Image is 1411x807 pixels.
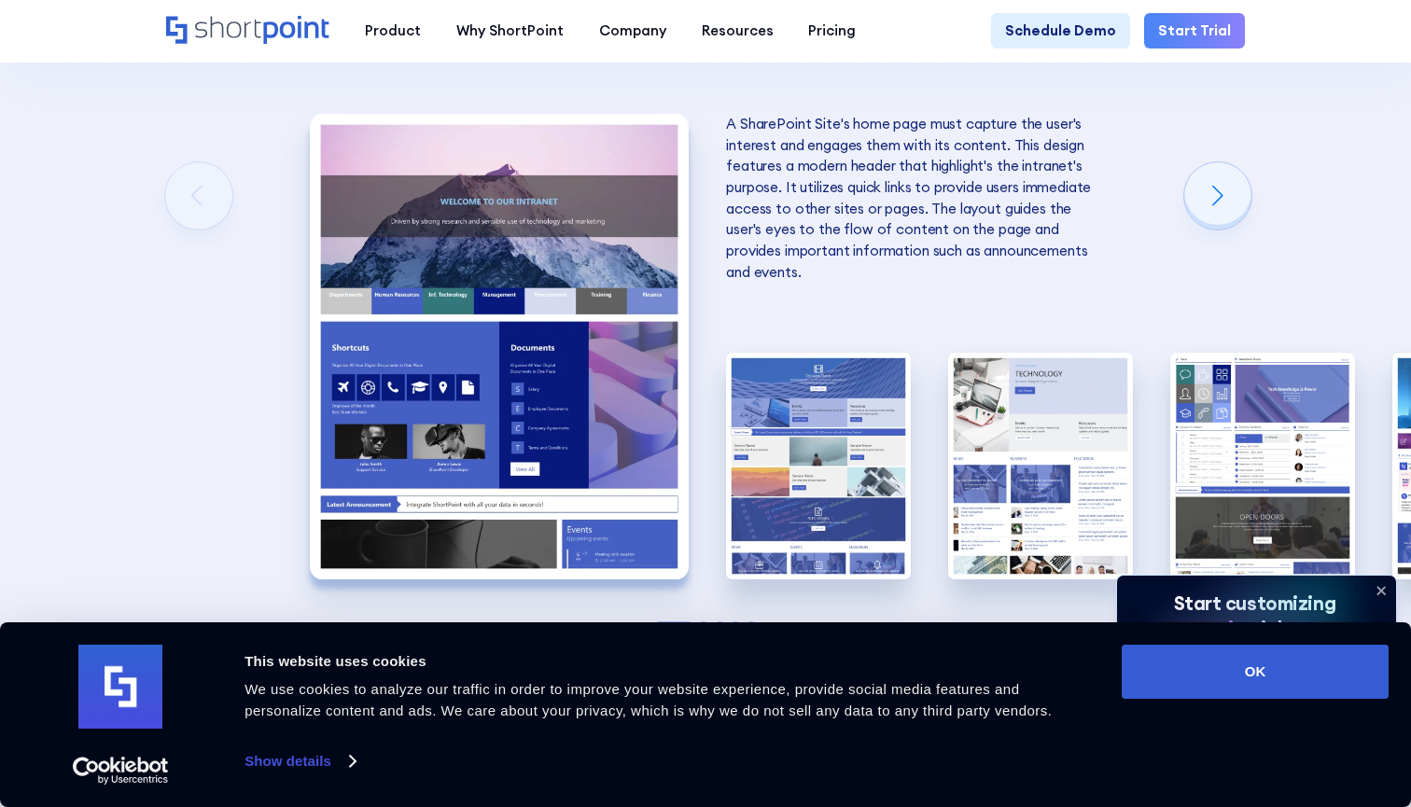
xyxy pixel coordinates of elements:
div: 2 / 5 [726,353,911,579]
a: Home [166,16,330,46]
a: Resources [684,13,791,49]
p: A SharePoint Site's home page must capture the user's interest and engages them with its content.... [726,114,1105,284]
a: Pricing [790,13,873,49]
span: Go to slide 2 [700,621,707,629]
a: Show details [244,747,355,775]
div: Next slide [1184,162,1251,230]
div: 4 / 5 [1170,353,1355,579]
div: This website uses cookies [244,650,1080,673]
div: Company [599,21,666,42]
span: Go to slide 3 [716,621,723,629]
img: logo [78,645,162,729]
div: Product [365,21,421,42]
a: Usercentrics Cookiebot - opens in a new window [39,757,203,785]
a: Why ShortPoint [439,13,581,49]
span: Go to slide 4 [732,621,739,629]
div: Pricing [808,21,856,42]
div: 3 / 5 [948,353,1133,579]
span: Go to slide 1 [656,621,692,629]
img: Best SharePoint Intranet Sites [726,353,911,579]
img: Best SharePoint Site Designs [310,114,689,579]
div: Why ShortPoint [456,21,564,42]
img: Best SharePoint Intranet Examples [1170,353,1355,579]
iframe: Chat Widget [1075,591,1411,807]
a: Start Trial [1144,13,1245,49]
a: Schedule Demo [991,13,1130,49]
div: 1 / 5 [310,114,689,579]
button: OK [1122,645,1389,699]
span: We use cookies to analyze our traffic in order to improve your website experience, provide social... [244,681,1052,718]
a: Company [581,13,684,49]
a: Product [347,13,439,49]
img: Best SharePoint Designs [948,353,1133,579]
div: Resources [702,21,774,42]
span: Go to slide 5 [747,621,755,629]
